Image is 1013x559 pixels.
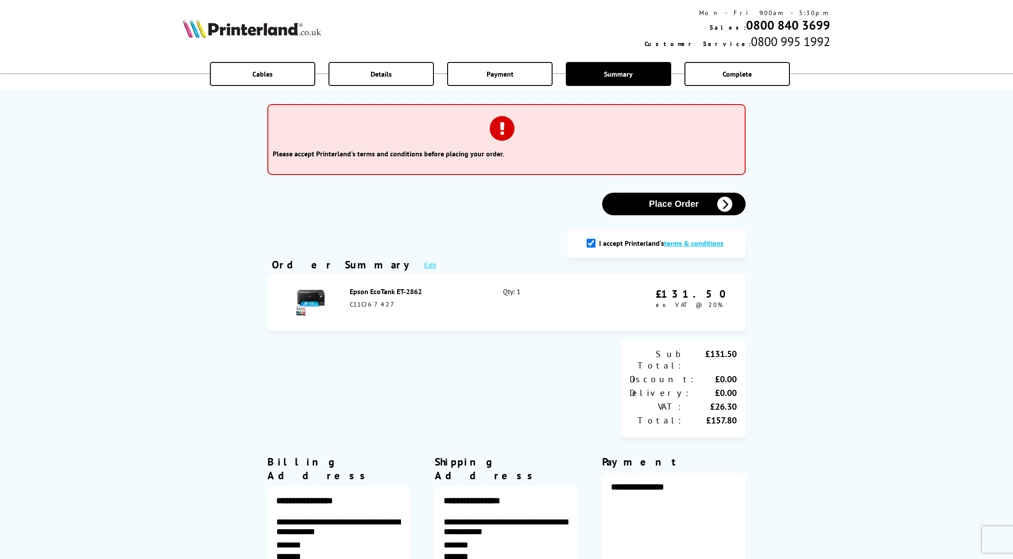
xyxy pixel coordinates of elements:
span: Payment [487,70,514,78]
button: Place Order [602,193,746,215]
div: VAT: [630,401,683,412]
div: Delivery: [630,387,691,399]
span: Cables [252,70,273,78]
div: Total: [630,415,683,426]
img: Epson EcoTank ET-2862 [295,286,326,317]
div: Order Summary [272,258,415,272]
div: £131.50 [656,287,732,301]
div: £26.30 [683,401,737,412]
div: Payment [602,455,746,469]
a: Edit [424,260,436,269]
div: £0.00 [696,373,737,385]
div: Billing Address [267,455,411,482]
a: modal_tc [664,239,723,248]
img: Printerland Logo [183,19,321,38]
span: Complete [723,70,752,78]
div: Epson EcoTank ET-2862 [350,287,483,296]
span: ex VAT @ 20% [656,301,723,309]
li: Please accept Printerland's terms and conditions before placing your order. [273,149,740,158]
div: Sub Total: [630,348,683,371]
div: £131.50 [683,348,737,371]
div: C11CJ67427 [350,300,483,308]
span: Details [371,70,392,78]
div: Discount: [630,373,696,385]
div: Qty: 1 [503,287,595,317]
div: Shipping Address [435,455,578,482]
div: Mon - Fri 9:00am - 5:30pm [645,9,830,17]
span: 0800 995 1992 [751,33,830,50]
span: Customer Service: [645,40,751,48]
div: £157.80 [683,415,737,426]
a: 0800 840 3699 [746,17,830,33]
div: £0.00 [691,387,737,399]
span: Summary [604,70,633,78]
label: I accept Printerland's [599,239,728,248]
span: Sales: [710,23,746,31]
